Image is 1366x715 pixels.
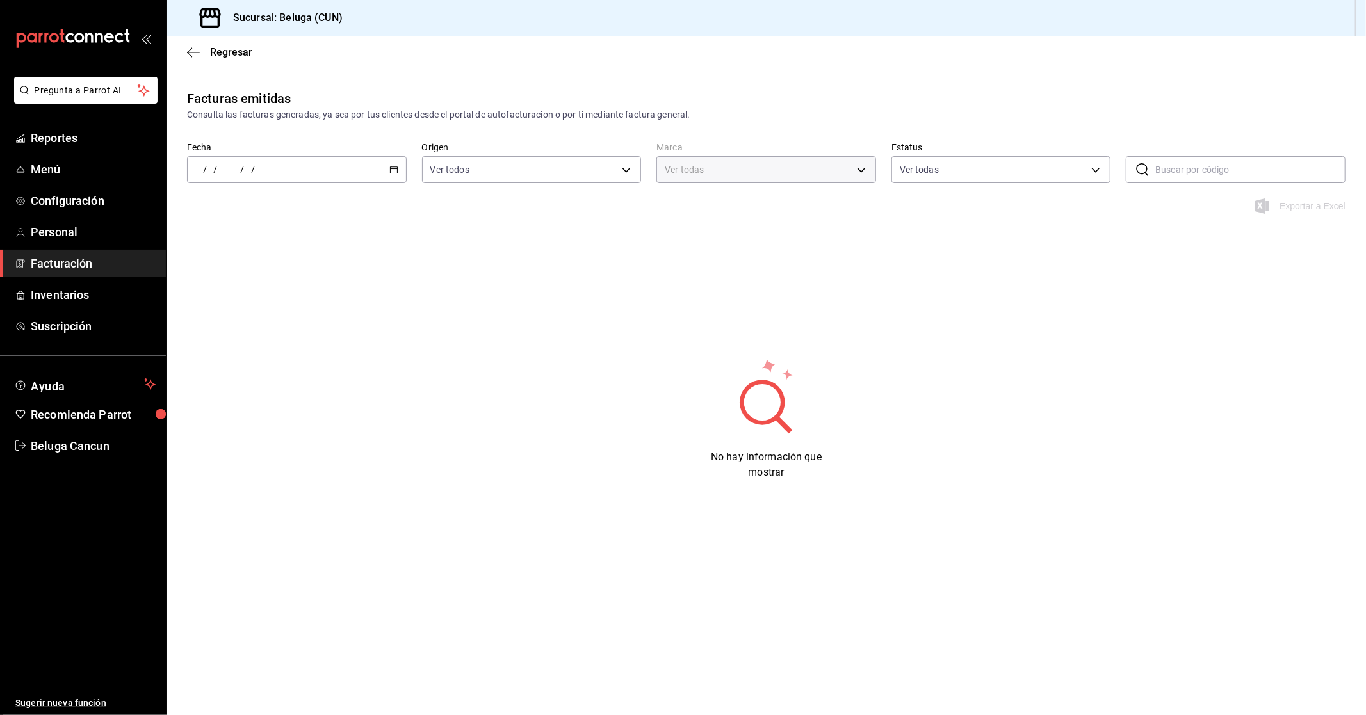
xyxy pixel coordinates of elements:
[665,163,704,176] span: Ver todas
[210,46,252,58] span: Regresar
[245,165,251,175] input: --
[15,696,156,710] span: Sugerir nueva función
[31,192,156,209] span: Configuración
[31,161,156,178] span: Menú
[31,437,156,454] span: Beluga Cancun
[711,451,822,478] span: No hay información que mostrar
[230,165,232,175] span: -
[207,165,213,175] input: --
[234,165,240,175] input: --
[31,376,139,392] span: Ayuda
[187,46,252,58] button: Regresar
[197,165,203,175] input: --
[203,165,207,175] span: /
[187,143,407,152] label: Fecha
[31,317,156,335] span: Suscripción
[31,129,156,147] span: Reportes
[9,93,158,106] a: Pregunta a Parrot AI
[31,406,156,423] span: Recomienda Parrot
[1155,157,1346,182] input: Buscar por código
[656,143,876,152] label: Marca
[35,84,138,97] span: Pregunta a Parrot AI
[31,255,156,272] span: Facturación
[430,163,469,176] span: Ver todos
[255,165,266,175] input: ----
[900,163,939,176] span: Ver todas
[240,165,244,175] span: /
[422,143,642,152] label: Origen
[213,165,217,175] span: /
[251,165,255,175] span: /
[14,77,158,104] button: Pregunta a Parrot AI
[187,89,291,108] div: Facturas emitidas
[31,286,156,303] span: Inventarios
[891,143,1111,152] label: Estatus
[187,108,1346,122] div: Consulta las facturas generadas, ya sea por tus clientes desde el portal de autofacturacion o por...
[141,33,151,44] button: open_drawer_menu
[223,10,343,26] h3: Sucursal: Beluga (CUN)
[217,165,229,175] input: ----
[31,223,156,241] span: Personal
